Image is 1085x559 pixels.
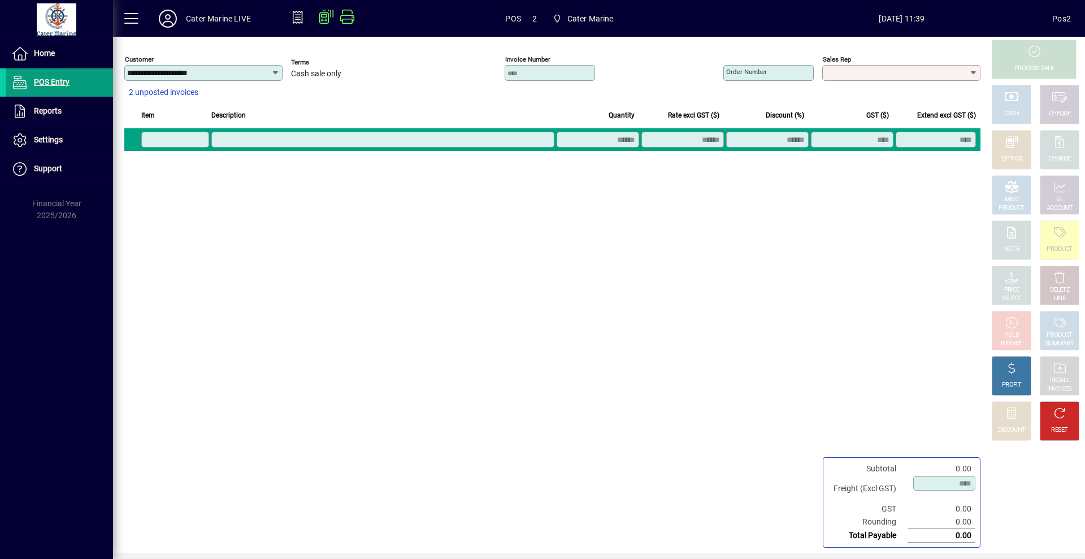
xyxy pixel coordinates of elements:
td: GST [828,502,908,515]
div: DELETE [1050,286,1069,294]
div: CASH [1004,110,1019,118]
div: EFTPOS [1001,155,1022,163]
div: PROCESS SALE [1014,64,1054,73]
div: ACCOUNT [1047,204,1073,213]
td: 0.00 [908,529,975,543]
div: PRICE [1004,286,1019,294]
span: Cater Marine [567,10,614,28]
a: Support [6,155,113,183]
mat-label: Sales rep [823,55,851,63]
span: Reports [34,106,62,115]
span: [DATE] 11:39 [752,10,1053,28]
span: Rate excl GST ($) [668,109,719,122]
td: Subtotal [828,462,908,475]
div: NOTE [1004,245,1019,254]
div: LINE [1054,294,1065,303]
div: PROFIT [1002,381,1021,389]
span: Extend excl GST ($) [917,109,976,122]
div: HOLD [1004,331,1019,340]
td: 0.00 [908,502,975,515]
div: SUMMARY [1045,340,1074,348]
div: Cater Marine LIVE [186,10,251,28]
a: Reports [6,97,113,125]
span: Terms [291,59,359,66]
td: Rounding [828,515,908,529]
div: MISC [1005,196,1018,204]
mat-label: Customer [125,55,154,63]
div: INVOICE [1001,340,1022,348]
span: POS Entry [34,77,70,86]
span: Quantity [609,109,635,122]
a: Settings [6,126,113,154]
span: Description [211,109,246,122]
div: PRODUCT [1047,331,1072,340]
div: RECALL [1050,376,1070,385]
span: 2 [532,10,537,28]
a: Home [6,40,113,68]
div: DISCOUNT [998,426,1025,435]
span: GST ($) [866,109,889,122]
span: Home [34,49,55,58]
div: RESET [1051,426,1068,435]
div: GL [1056,196,1064,204]
td: 0.00 [908,462,975,475]
div: CHARGE [1049,155,1071,163]
span: POS [505,10,521,28]
button: Profile [150,8,186,29]
div: PRODUCT [1047,245,1072,254]
td: Freight (Excl GST) [828,475,908,502]
span: Cater Marine [548,8,618,29]
div: PRODUCT [999,204,1024,213]
div: INVOICES [1047,385,1071,393]
div: SELECT [1002,294,1022,303]
mat-label: Order number [726,68,767,76]
span: 2 unposted invoices [129,86,198,98]
td: Total Payable [828,529,908,543]
span: Discount (%) [766,109,804,122]
span: Cash sale only [291,70,341,79]
div: CHEQUE [1049,110,1070,118]
button: 2 unposted invoices [124,83,203,103]
span: Item [141,109,155,122]
mat-label: Invoice number [505,55,550,63]
td: 0.00 [908,515,975,529]
span: Settings [34,135,63,144]
span: Support [34,164,62,173]
div: Pos2 [1052,10,1071,28]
